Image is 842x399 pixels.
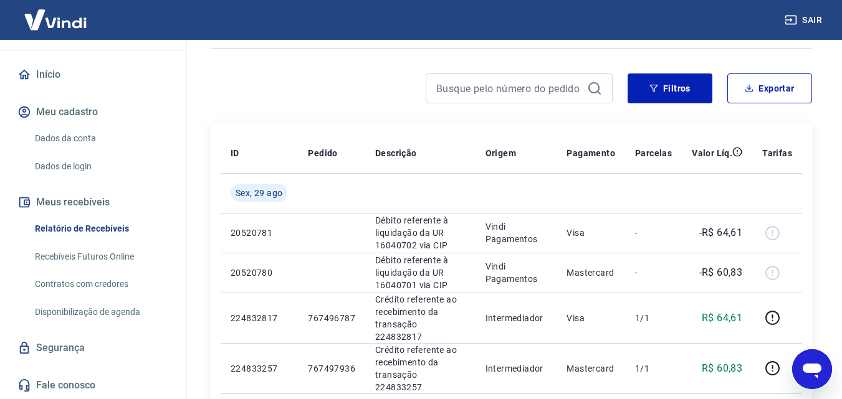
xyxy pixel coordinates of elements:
p: 224832817 [231,312,288,324]
button: Exportar [727,73,812,103]
iframe: Botão para abrir a janela de mensagens [792,349,832,389]
p: 20520780 [231,266,288,279]
p: 20520781 [231,227,288,239]
input: Busque pelo número do pedido [436,79,582,98]
a: Disponibilização de agenda [30,299,171,325]
a: Início [15,61,171,88]
p: - [635,227,672,239]
a: Recebíveis Futuros Online [30,244,171,270]
p: 1/1 [635,312,672,324]
p: 1/1 [635,362,672,375]
p: ID [231,147,239,159]
p: R$ 64,61 [702,311,742,326]
p: Tarifas [762,147,792,159]
a: Contratos com credores [30,271,171,297]
p: Intermediador [486,312,547,324]
button: Meus recebíveis [15,189,171,216]
button: Meu cadastro [15,98,171,126]
p: - [635,266,672,279]
img: Vindi [15,1,96,39]
button: Filtros [628,73,712,103]
button: Sair [782,9,827,32]
a: Segurança [15,334,171,362]
p: Parcelas [635,147,672,159]
p: Pedido [308,147,337,159]
p: 767496787 [308,312,355,324]
p: -R$ 60,83 [699,265,743,280]
p: -R$ 64,61 [699,225,743,240]
a: Relatório de Recebíveis [30,216,171,242]
a: Dados da conta [30,126,171,151]
p: Crédito referente ao recebimento da transação 224833257 [375,344,466,393]
p: Mastercard [567,362,615,375]
a: Fale conosco [15,372,171,399]
p: R$ 60,83 [702,361,742,376]
p: Mastercard [567,266,615,279]
a: Dados de login [30,154,171,179]
p: Vindi Pagamentos [486,220,547,245]
p: Vindi Pagamentos [486,260,547,285]
p: Visa [567,312,615,324]
p: Valor Líq. [692,147,732,159]
p: Visa [567,227,615,239]
p: 224833257 [231,362,288,375]
p: Origem [486,147,516,159]
p: Crédito referente ao recebimento da transação 224832817 [375,293,466,343]
p: Descrição [375,147,417,159]
p: Débito referente à liquidação da UR 16040702 via CIP [375,214,466,251]
p: 767497936 [308,362,355,375]
span: Sex, 29 ago [236,187,282,199]
p: Débito referente à liquidação da UR 16040701 via CIP [375,254,466,291]
p: Intermediador [486,362,547,375]
p: Pagamento [567,147,615,159]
